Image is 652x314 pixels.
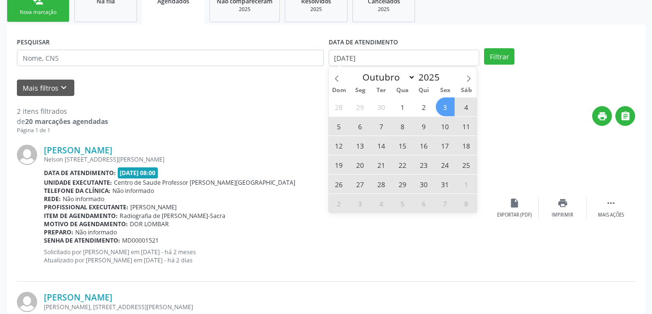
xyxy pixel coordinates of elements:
b: Rede: [44,195,61,203]
button: print [592,106,612,126]
span: Novembro 5, 2025 [393,194,412,213]
input: Selecione um intervalo [329,50,480,66]
span: Outubro 27, 2025 [351,175,370,193]
div: Mais ações [598,212,624,218]
span: Novembro 7, 2025 [436,194,455,213]
span: Outubro 16, 2025 [415,136,433,155]
input: Year [416,71,447,83]
img: img [17,145,37,165]
span: Outubro 20, 2025 [351,155,370,174]
span: Setembro 30, 2025 [372,97,391,116]
i: print [597,111,608,122]
span: Outubro 4, 2025 [457,97,476,116]
span: Centro de Saude Professor [PERSON_NAME][GEOGRAPHIC_DATA] [114,178,295,187]
span: Outubro 12, 2025 [330,136,348,155]
b: Item de agendamento: [44,212,118,220]
span: Outubro 6, 2025 [351,117,370,136]
div: 2025 [360,6,408,13]
span: Outubro 28, 2025 [372,175,391,193]
a: [PERSON_NAME] [44,292,112,302]
div: 2025 [292,6,340,13]
label: DATA DE ATENDIMENTO [329,35,398,50]
span: Radiografia de [PERSON_NAME]-Sacra [120,212,225,220]
div: Imprimir [552,212,573,218]
span: Outubro 5, 2025 [330,117,348,136]
span: Outubro 23, 2025 [415,155,433,174]
span: Outubro 8, 2025 [393,117,412,136]
span: MD00001521 [122,236,159,245]
span: Não informado [112,187,154,195]
span: Novembro 6, 2025 [415,194,433,213]
b: Motivo de agendamento: [44,220,128,228]
span: Outubro 10, 2025 [436,117,455,136]
span: Sex [434,87,456,94]
span: Novembro 4, 2025 [372,194,391,213]
span: Outubro 17, 2025 [436,136,455,155]
b: Data de atendimento: [44,169,116,177]
span: Novembro 2, 2025 [330,194,348,213]
span: Outubro 1, 2025 [393,97,412,116]
span: Não informado [75,228,117,236]
b: Profissional executante: [44,203,128,211]
i:  [606,198,616,208]
p: Solicitado por [PERSON_NAME] em [DATE] - há 2 meses Atualizado por [PERSON_NAME] em [DATE] - há 2... [44,248,490,264]
img: img [17,292,37,312]
div: [PERSON_NAME], [STREET_ADDRESS][PERSON_NAME] [44,303,490,311]
b: Telefone da clínica: [44,187,111,195]
span: Ter [371,87,392,94]
b: Unidade executante: [44,178,112,187]
span: Não informado [63,195,104,203]
i:  [620,111,631,122]
span: Outubro 15, 2025 [393,136,412,155]
i: print [557,198,568,208]
span: Outubro 11, 2025 [457,117,476,136]
div: Nelson [STREET_ADDRESS][PERSON_NAME] [44,155,490,164]
span: Outubro 29, 2025 [393,175,412,193]
span: Qui [413,87,434,94]
div: 2 itens filtrados [17,106,108,116]
span: Outubro 21, 2025 [372,155,391,174]
span: Outubro 3, 2025 [436,97,455,116]
span: Sáb [456,87,477,94]
strong: 20 marcações agendadas [25,117,108,126]
span: Setembro 28, 2025 [330,97,348,116]
select: Month [358,70,416,84]
b: Preparo: [44,228,73,236]
span: Qua [392,87,413,94]
span: Outubro 13, 2025 [351,136,370,155]
div: Página 1 de 1 [17,126,108,135]
span: Novembro 1, 2025 [457,175,476,193]
b: Senha de atendimento: [44,236,120,245]
div: de [17,116,108,126]
button:  [615,106,635,126]
span: [PERSON_NAME] [130,203,177,211]
span: Outubro 25, 2025 [457,155,476,174]
div: 2025 [217,6,273,13]
i: insert_drive_file [509,198,520,208]
span: Outubro 22, 2025 [393,155,412,174]
span: Outubro 19, 2025 [330,155,348,174]
div: Exportar (PDF) [497,212,532,218]
span: Setembro 29, 2025 [351,97,370,116]
span: DOR LOMBAR [130,220,169,228]
span: Novembro 8, 2025 [457,194,476,213]
span: Outubro 2, 2025 [415,97,433,116]
button: Mais filtroskeyboard_arrow_down [17,80,74,96]
i: keyboard_arrow_down [58,82,69,93]
input: Nome, CNS [17,50,324,66]
span: Outubro 7, 2025 [372,117,391,136]
span: Seg [349,87,371,94]
button: Filtrar [484,48,514,65]
div: Nova marcação [14,9,62,16]
span: Outubro 18, 2025 [457,136,476,155]
span: Dom [329,87,350,94]
span: Outubro 14, 2025 [372,136,391,155]
span: Outubro 30, 2025 [415,175,433,193]
span: Outubro 26, 2025 [330,175,348,193]
label: PESQUISAR [17,35,50,50]
span: Outubro 24, 2025 [436,155,455,174]
span: Novembro 3, 2025 [351,194,370,213]
span: Outubro 31, 2025 [436,175,455,193]
span: [DATE] 08:00 [118,167,158,178]
span: Outubro 9, 2025 [415,117,433,136]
